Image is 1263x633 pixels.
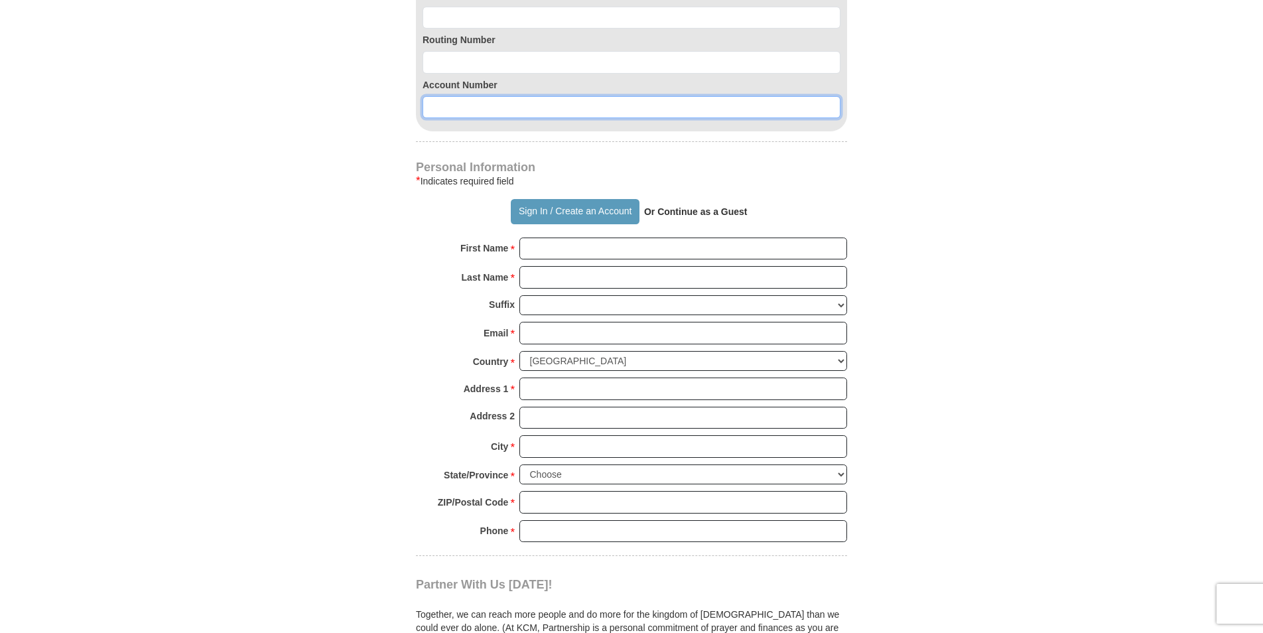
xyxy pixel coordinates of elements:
[470,407,515,425] strong: Address 2
[416,162,847,173] h4: Personal Information
[480,522,509,540] strong: Phone
[511,199,639,224] button: Sign In / Create an Account
[644,206,748,217] strong: Or Continue as a Guest
[423,33,840,46] label: Routing Number
[491,437,508,456] strong: City
[416,578,553,591] span: Partner With Us [DATE]!
[438,493,509,512] strong: ZIP/Postal Code
[423,78,840,92] label: Account Number
[484,324,508,342] strong: Email
[473,352,509,371] strong: Country
[444,466,508,484] strong: State/Province
[416,173,847,189] div: Indicates required field
[464,380,509,398] strong: Address 1
[462,268,509,287] strong: Last Name
[489,295,515,314] strong: Suffix
[460,239,508,257] strong: First Name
